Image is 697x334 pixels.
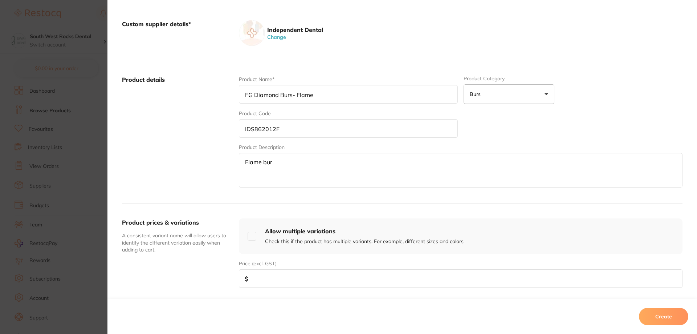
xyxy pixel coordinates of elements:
button: Change [265,34,288,40]
button: Create [639,308,688,325]
label: Product details [122,76,233,189]
p: A consistent variant name will allow users to identify the different variation easily when adding... [122,232,233,254]
h4: Allow multiple variations [265,227,464,235]
label: Product Category [464,76,554,81]
label: Product Name* [239,76,274,82]
label: Product Code [239,110,271,116]
p: burs [470,90,484,98]
p: Check this if the product has multiple variants. For example, different sizes and colors [265,238,464,245]
img: supplier image [239,20,265,46]
textarea: Flame bur [239,153,682,188]
label: Price (excl. GST) [239,261,277,266]
label: Custom supplier details* [122,20,233,46]
span: $ [245,275,248,282]
label: Product prices & variations [122,219,199,226]
label: Product Description [239,144,285,150]
aside: Independent Dental [265,26,323,34]
button: burs [464,84,554,104]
